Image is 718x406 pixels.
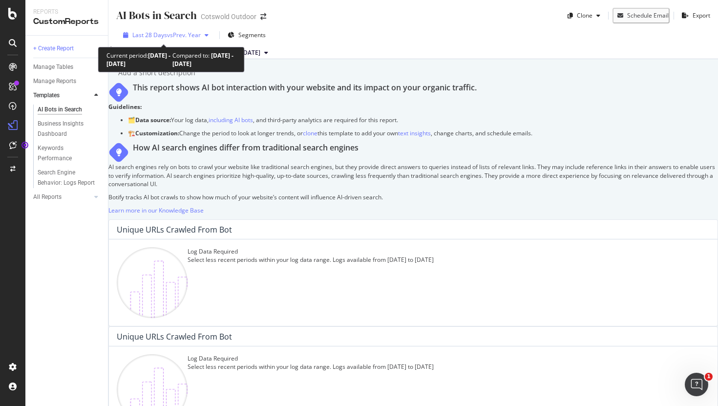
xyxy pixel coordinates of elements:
button: Last 28 DaysvsPrev. Year [116,30,215,40]
b: [DATE] - [DATE] [106,51,170,68]
div: All Reports [33,192,62,202]
a: AI Bots in Search [38,105,101,115]
div: Log Data Required [188,247,434,256]
button: Clone [564,8,604,23]
a: Manage Reports [33,76,101,86]
a: including AI bots [209,116,253,124]
div: Current period: [106,51,172,68]
div: Unique URLs Crawled from BotLog Data RequiredSelect less recent periods within your log data rang... [108,219,718,326]
a: Learn more in our Knowledge Base [108,206,204,214]
div: Unique URLs Crawled from Bot [117,225,232,235]
a: text insights [398,129,431,137]
div: CustomReports [33,16,100,27]
div: Select less recent periods within your log data range. Logs available from [DATE] to [DATE] [188,363,434,371]
a: + Create Report [33,43,101,54]
p: Botify tracks AI bot crawls to show how much of your website’s content will influence AI-driven s... [108,193,718,201]
a: Search Engine Behavior: Logs Report [38,168,101,188]
div: AI Bots in Search [116,8,197,23]
div: Unique URLs Crawled from Bot [117,332,232,342]
button: [DATE] [237,47,272,59]
div: Search Engine Behavior: Logs Report [38,168,95,188]
span: Segments [238,31,266,39]
div: How AI search engines differ from traditional search engines [133,142,359,163]
div: Select less recent periods within your log data range. Logs available from [DATE] to [DATE] [188,256,434,264]
span: Last 28 Days [132,31,167,39]
button: Schedule Email [612,8,670,23]
span: 1 [705,373,713,381]
a: Templates [33,90,91,101]
div: Tooltip anchor [21,141,29,150]
a: Business Insights Dashboard [38,119,101,139]
div: Clone [577,11,592,20]
strong: Guidelines: [108,103,142,111]
div: This report shows AI bot interaction with your website and its impact on your organic traffic.Gui... [108,82,718,142]
strong: Data source: [135,116,171,124]
div: Manage Reports [33,76,76,86]
b: [DATE] - [DATE] [172,51,233,68]
div: Export [693,11,710,20]
span: 2024 Jul. 26th [241,48,260,57]
div: This report shows AI bot interaction with your website and its impact on your organic traffic. [133,82,477,103]
span: vs Prev. Year [167,31,201,39]
div: AI Bots in Search [38,105,82,115]
button: Export [678,8,710,23]
button: Segments [224,27,270,43]
div: Templates [33,90,60,101]
a: Manage Tables [33,62,101,72]
div: Compared to: [172,51,236,68]
p: AI search engines rely on bots to crawl your website like traditional search engines, but they pr... [108,163,718,188]
div: Cotswold Outdoor [201,12,256,21]
p: 🏗️ Change the period to look at longer trends, or this template to add your own , change charts, ... [128,129,718,137]
div: Keywords Performance [38,143,92,164]
div: arrow-right-arrow-left [260,13,266,20]
a: Keywords Performance [38,143,101,164]
p: 🗂️ Your log data, , and third-party analytics are required for this report. [128,116,718,124]
div: Business Insights Dashboard [38,119,94,139]
a: All Reports [33,192,91,202]
div: Log Data Required [188,354,434,363]
div: + Create Report [33,43,74,54]
strong: Customization: [135,129,179,137]
img: CKGWtfuM.png [117,247,188,318]
div: How AI search engines differ from traditional search enginesAI search engines rely on bots to cra... [108,142,718,219]
div: Manage Tables [33,62,73,72]
div: Reports [33,8,100,16]
div: Schedule Email [627,12,669,19]
iframe: Intercom live chat [685,373,708,396]
div: Add a short description [118,68,195,78]
a: clone [303,129,317,137]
